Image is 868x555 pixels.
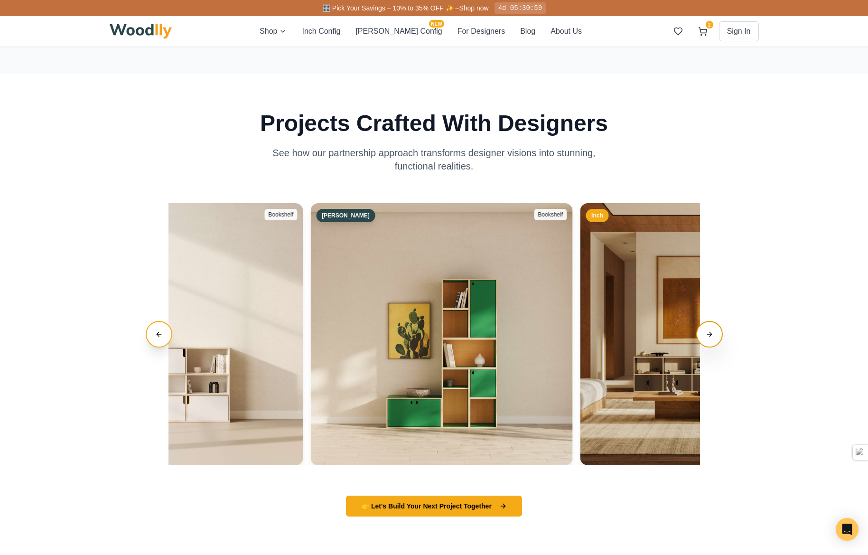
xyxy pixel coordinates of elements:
div: Inch [586,209,609,222]
img: Woodlly [110,24,172,39]
span: NEW [429,20,444,28]
button: Blog [520,26,535,37]
button: Shop [260,26,287,37]
span: 🎛️ Pick Your Savings – 10% to 35% OFF ✨ – [322,4,459,12]
h2: Projects Crafted With Designers [168,112,700,135]
div: Bookshelf [534,209,567,220]
div: Open Intercom Messenger [836,518,859,541]
button: Inch Config [302,26,340,37]
div: Bookshelf [264,209,297,220]
button: [PERSON_NAME] ConfigNEW [355,26,442,37]
p: See how our partnership approach transforms designer visions into stunning, functional realities. [252,146,616,173]
button: Sign In [719,21,759,41]
button: About Us [551,26,582,37]
button: 2 [694,23,711,40]
button: For Designers [457,26,505,37]
a: Shop now [459,4,488,12]
span: 2 [706,21,713,28]
div: [PERSON_NAME] [316,209,375,222]
div: 4d 05:30:59 [495,2,546,14]
button: 👉 Let's Build Your Next Project Together [346,496,522,517]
